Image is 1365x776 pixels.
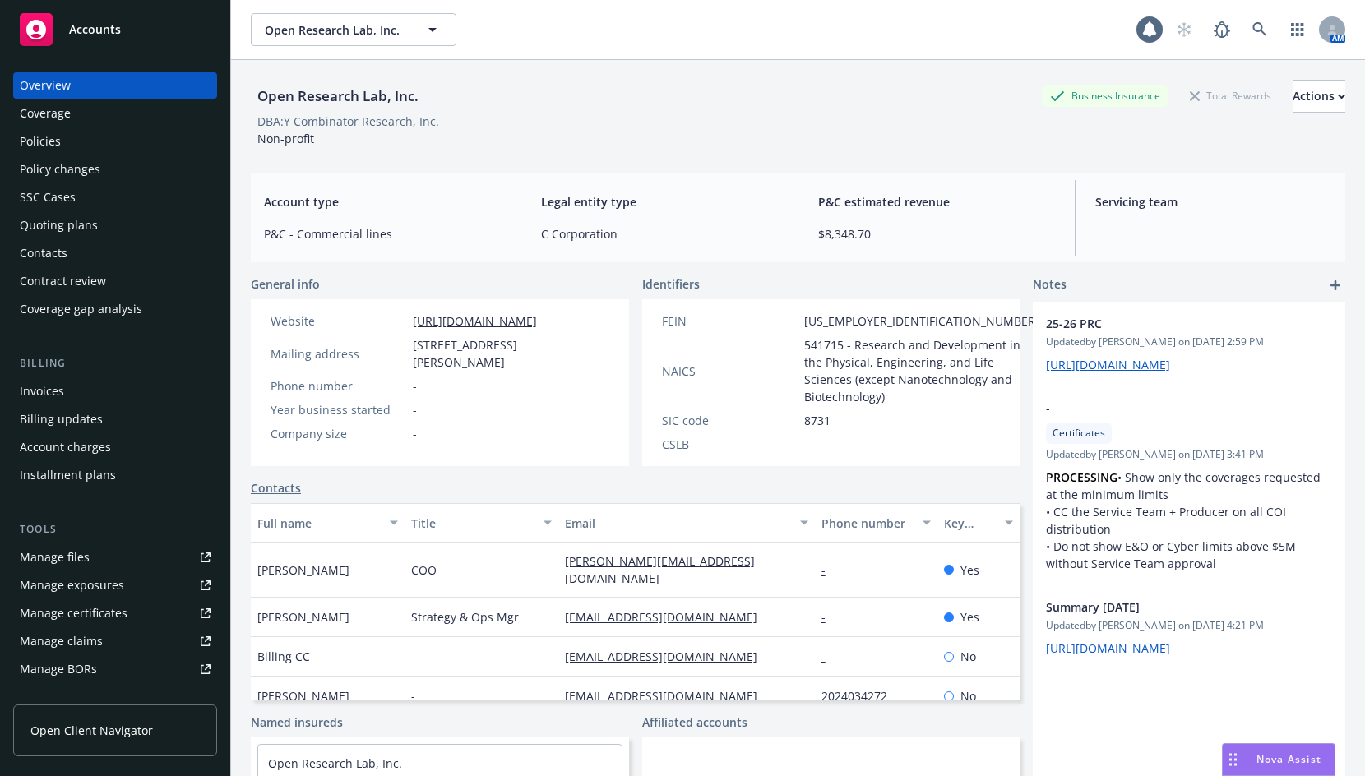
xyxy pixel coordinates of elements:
div: 25-26 PRCUpdatedby [PERSON_NAME] on [DATE] 2:59 PM[URL][DOMAIN_NAME] [1033,302,1345,386]
span: Servicing team [1095,193,1332,210]
button: Open Research Lab, Inc. [251,13,456,46]
span: [US_EMPLOYER_IDENTIFICATION_NUMBER] [804,312,1039,330]
div: Contract review [20,268,106,294]
a: 2024034272 [821,688,900,704]
div: Phone number [271,377,406,395]
button: Nova Assist [1222,743,1335,776]
span: - [411,648,415,665]
div: CSLB [662,436,798,453]
span: COO [411,561,437,579]
a: Quoting plans [13,212,217,238]
a: Manage claims [13,628,217,654]
div: Billing [13,355,217,372]
button: Full name [251,503,405,543]
a: Manage exposures [13,572,217,598]
a: Contacts [13,240,217,266]
a: add [1326,275,1345,295]
span: Updated by [PERSON_NAME] on [DATE] 4:21 PM [1046,618,1332,633]
span: [PERSON_NAME] [257,687,349,704]
span: Updated by [PERSON_NAME] on [DATE] 2:59 PM [1046,335,1332,349]
a: Overview [13,72,217,99]
span: 25-26 PRC [1046,315,1289,332]
div: Business Insurance [1042,85,1168,106]
span: - [413,377,417,395]
div: -CertificatesUpdatedby [PERSON_NAME] on [DATE] 3:41 PMPROCESSING• Show only the coverages request... [1033,386,1345,585]
div: Policy changes [20,156,100,182]
div: Contacts [20,240,67,266]
span: Strategy & Ops Mgr [411,608,519,626]
div: Invoices [20,378,64,404]
div: Drag to move [1223,744,1243,775]
a: Account charges [13,434,217,460]
a: Named insureds [251,714,343,731]
span: C Corporation [541,225,778,242]
a: SSC Cases [13,184,217,210]
a: - [821,609,839,625]
div: NAICS [662,363,798,380]
a: Switch app [1281,13,1314,46]
span: - [1046,400,1289,417]
div: Installment plans [20,462,116,488]
a: Policies [13,128,217,155]
span: [PERSON_NAME] [257,561,349,579]
a: Summary of insurance [13,684,217,710]
span: - [411,687,415,704]
div: Total Rewards [1182,85,1279,106]
a: Contacts [251,479,301,497]
span: Identifiers [642,275,700,293]
strong: PROCESSING [1046,469,1117,485]
span: $8,348.70 [818,225,1055,242]
a: Coverage gap analysis [13,296,217,322]
a: [URL][DOMAIN_NAME] [413,313,537,329]
div: Actions [1293,81,1345,112]
div: Phone number [821,515,914,532]
a: - [821,562,839,578]
a: Accounts [13,7,217,53]
span: - [804,436,808,453]
a: Open Research Lab, Inc. [268,755,402,771]
a: Manage BORs [13,656,217,682]
div: Company size [271,425,406,442]
div: Coverage gap analysis [20,296,142,322]
span: 541715 - Research and Development in the Physical, Engineering, and Life Sciences (except Nanotec... [804,336,1039,405]
div: Mailing address [271,345,406,363]
div: Open Research Lab, Inc. [251,85,425,107]
div: FEIN [662,312,798,330]
button: Actions [1293,80,1345,113]
a: Affiliated accounts [642,714,747,731]
span: Yes [960,561,979,579]
a: - [821,649,839,664]
span: [STREET_ADDRESS][PERSON_NAME] [413,336,609,371]
div: Manage files [20,544,90,570]
span: Open Research Lab, Inc. [265,21,407,39]
div: Account charges [20,434,111,460]
div: Website [271,312,406,330]
div: DBA: Y Combinator Research, Inc. [257,113,439,130]
a: [URL][DOMAIN_NAME] [1046,640,1170,656]
span: Legal entity type [541,193,778,210]
a: Search [1243,13,1276,46]
a: Invoices [13,378,217,404]
a: [URL][DOMAIN_NAME] [1046,357,1170,372]
div: Year business started [271,401,406,418]
div: Email [565,515,790,532]
div: SIC code [662,412,798,429]
button: Phone number [815,503,938,543]
span: Notes [1033,275,1067,295]
span: Billing CC [257,648,310,665]
button: Email [558,503,815,543]
span: Accounts [69,23,121,36]
div: Full name [257,515,380,532]
div: Key contact [944,515,995,532]
span: P&C - Commercial lines [264,225,501,242]
span: General info [251,275,320,293]
div: Policies [20,128,61,155]
span: - [413,401,417,418]
span: No [960,648,976,665]
span: Nova Assist [1256,752,1321,766]
div: Summary of insurance [20,684,145,710]
div: Manage BORs [20,656,97,682]
span: [PERSON_NAME] [257,608,349,626]
span: Yes [960,608,979,626]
